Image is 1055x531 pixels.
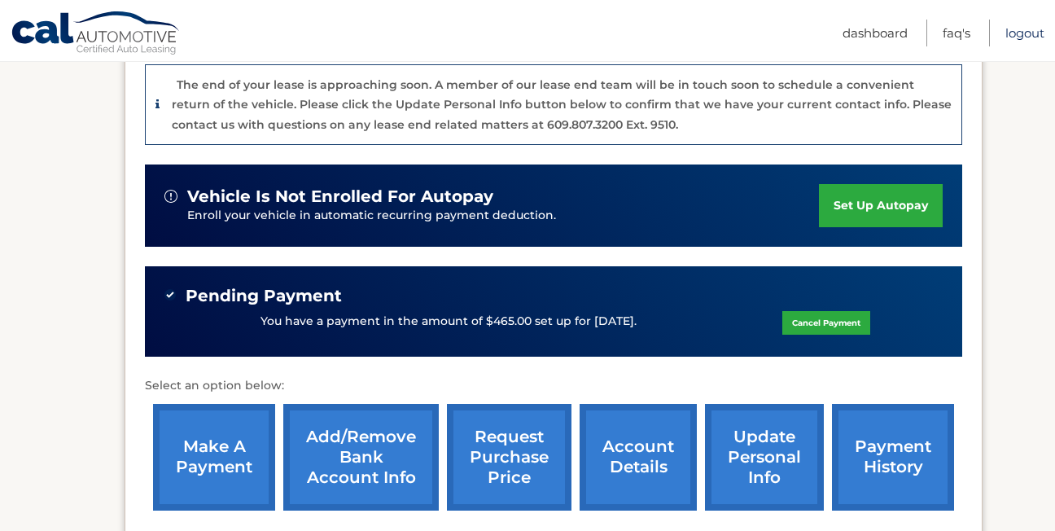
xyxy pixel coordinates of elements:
p: You have a payment in the amount of $465.00 set up for [DATE]. [260,313,637,331]
p: The end of your lease is approaching soon. A member of our lease end team will be in touch soon t... [172,77,952,132]
a: make a payment [153,404,275,511]
a: Cancel Payment [782,311,870,335]
a: Cal Automotive [11,11,182,58]
a: update personal info [705,404,824,511]
a: set up autopay [819,184,943,227]
a: Add/Remove bank account info [283,404,439,511]
a: account details [580,404,697,511]
img: check-green.svg [164,289,176,301]
span: Pending Payment [186,286,342,306]
p: Enroll your vehicle in automatic recurring payment deduction. [187,207,819,225]
a: Dashboard [843,20,908,46]
a: Logout [1005,20,1044,46]
a: payment history [832,404,954,511]
a: request purchase price [447,404,571,511]
a: FAQ's [943,20,970,46]
img: alert-white.svg [164,190,177,203]
span: vehicle is not enrolled for autopay [187,187,493,207]
p: Select an option below: [145,376,962,396]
